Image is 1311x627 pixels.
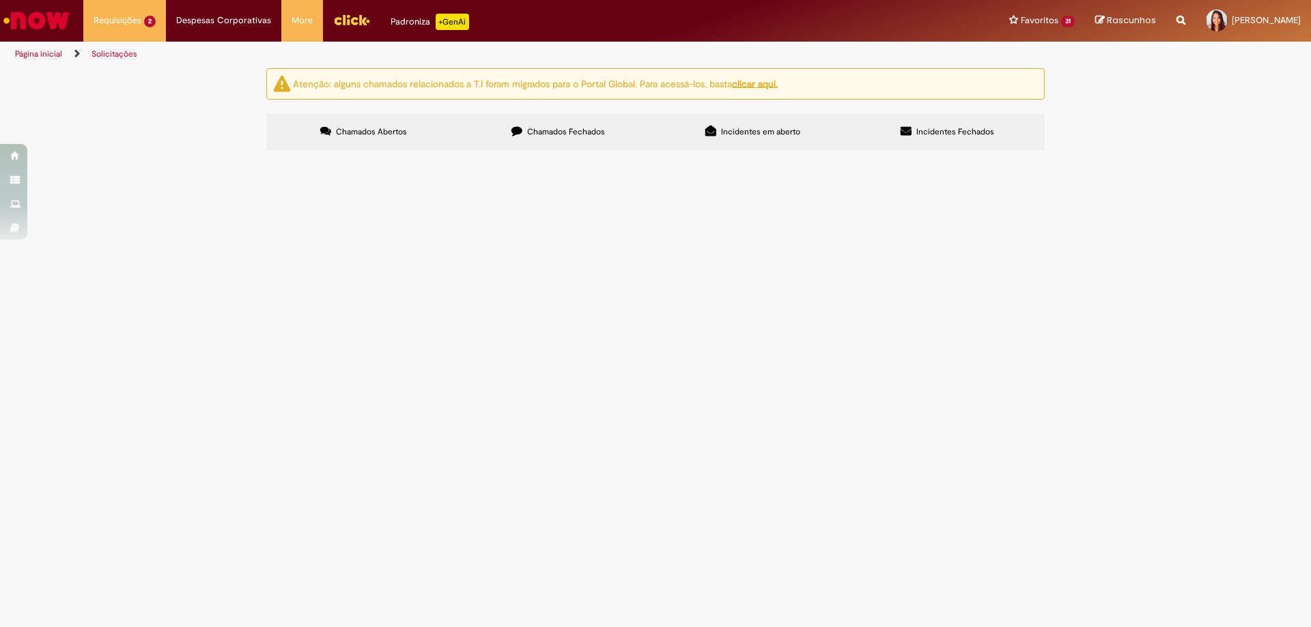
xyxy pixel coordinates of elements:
span: [PERSON_NAME] [1232,14,1301,26]
ng-bind-html: Atenção: alguns chamados relacionados a T.I foram migrados para o Portal Global. Para acessá-los,... [293,77,778,89]
span: More [292,14,313,27]
div: Padroniza [391,14,469,30]
ul: Trilhas de página [10,42,864,67]
img: click_logo_yellow_360x200.png [333,10,370,30]
span: Despesas Corporativas [176,14,271,27]
span: Incidentes Fechados [916,126,994,137]
span: Requisições [94,14,141,27]
a: Solicitações [91,48,137,59]
span: Chamados Fechados [527,126,605,137]
p: +GenAi [436,14,469,30]
span: Favoritos [1021,14,1058,27]
img: ServiceNow [1,7,72,34]
span: Rascunhos [1107,14,1156,27]
span: 2 [144,16,156,27]
a: clicar aqui. [732,77,778,89]
span: Incidentes em aberto [721,126,800,137]
a: Página inicial [15,48,62,59]
span: 31 [1061,16,1075,27]
a: Rascunhos [1095,14,1156,27]
span: Chamados Abertos [336,126,407,137]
